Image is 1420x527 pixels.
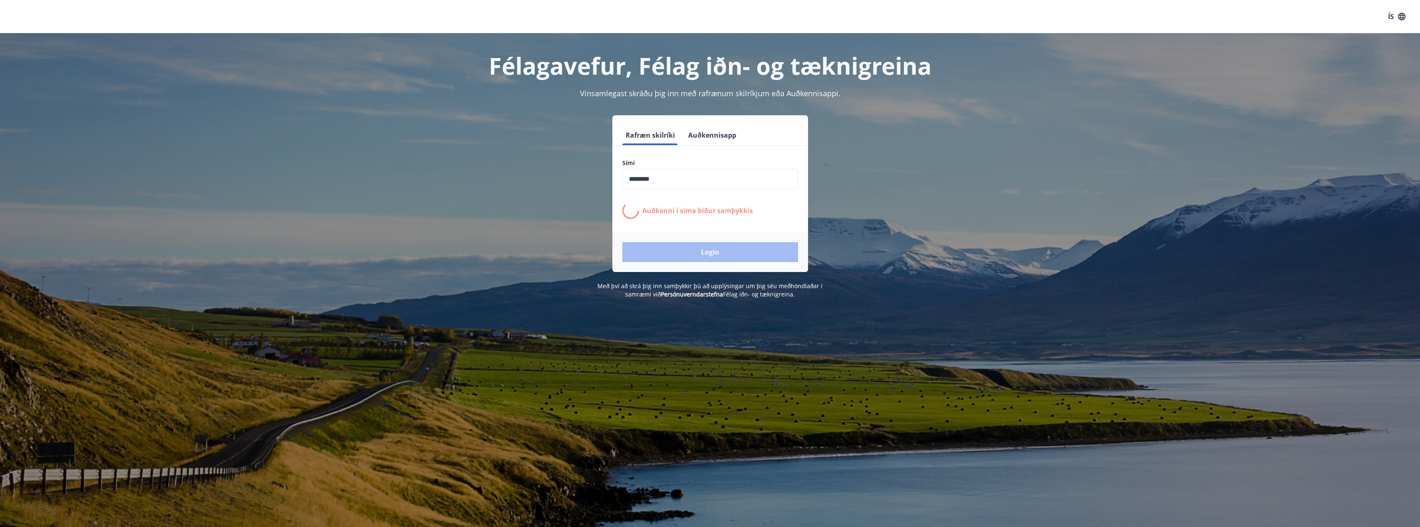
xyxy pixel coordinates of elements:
[422,50,999,81] h1: Félagavefur, Félag iðn- og tæknigreina
[661,290,723,298] a: Persónuverndarstefna
[580,88,840,98] span: Vinsamlegast skráðu þig inn með rafrænum skilríkjum eða Auðkennisappi.
[642,206,753,215] p: Auðkenni í síma bíður samþykkis
[597,282,823,298] span: Með því að skrá þig inn samþykkir þú að upplýsingar um þig séu meðhöndlaðar í samræmi við Félag i...
[1384,9,1410,24] button: ÍS
[622,159,798,167] label: Sími
[685,125,740,145] button: Auðkennisapp
[622,125,678,145] button: Rafræn skilríki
